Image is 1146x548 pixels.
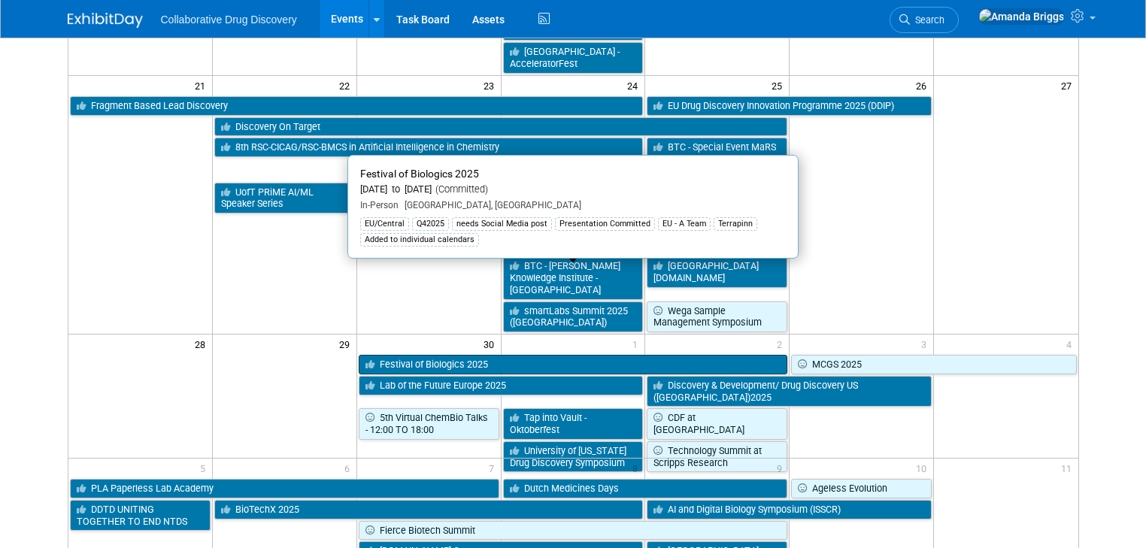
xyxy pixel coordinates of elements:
span: 9 [775,459,789,477]
a: University of [US_STATE] Drug Discovery Symposium [503,441,644,472]
a: Dutch Medicines Days [503,479,788,498]
img: Amanda Briggs [978,8,1065,25]
a: Festival of Biologics 2025 [359,355,788,374]
span: 8 [631,459,644,477]
span: 26 [914,76,933,95]
a: AI and Digital Biology Symposium (ISSCR) [647,500,932,519]
a: MCGS 2025 [791,355,1076,374]
a: Fragment Based Lead Discovery [70,96,644,116]
span: 27 [1060,76,1078,95]
div: Presentation Committed [555,217,655,231]
span: 5 [199,459,212,477]
a: Discovery & Development/ Drug Discovery US ([GEOGRAPHIC_DATA])2025 [647,376,932,407]
span: 6 [343,459,356,477]
span: 24 [626,76,644,95]
a: BioTechX 2025 [214,500,644,519]
a: 8th RSC-CICAG/RSC-BMCS in Artificial Intelligence in Chemistry [214,138,644,157]
a: CDF at [GEOGRAPHIC_DATA] [647,408,787,439]
div: EU/Central [360,217,409,231]
div: Terrapinn [714,217,757,231]
a: UofT PRiME AI/ML Speaker Series [214,183,355,213]
a: Technology Summit at Scripps Research [647,441,787,472]
img: ExhibitDay [68,13,143,28]
a: Tap into Vault - Oktoberfest [503,408,644,439]
a: smartLabs Summit 2025 ([GEOGRAPHIC_DATA]) [503,301,644,332]
a: Ageless Evolution [791,479,932,498]
span: 10 [914,459,933,477]
span: 2 [775,335,789,353]
span: 30 [482,335,501,353]
div: EU - A Team [658,217,711,231]
span: (Committed) [432,183,488,195]
a: BTC - [PERSON_NAME] Knowledge Institute - [GEOGRAPHIC_DATA] [503,256,644,299]
a: BTC - Special Event MaRS Center (All Day formula) - [GEOGRAPHIC_DATA] [647,138,787,180]
span: 25 [770,76,789,95]
span: Search [910,14,944,26]
span: 4 [1065,335,1078,353]
span: 7 [487,459,501,477]
a: Fierce Biotech Summit [359,521,788,540]
span: Festival of Biologics 2025 [360,168,479,180]
div: [DATE] to [DATE] [360,183,786,196]
a: Lab of the Future Europe 2025 [359,376,644,395]
a: DDTD UNITING TOGETHER TO END NTDS [70,500,211,531]
span: 1 [631,335,644,353]
span: 11 [1060,459,1078,477]
a: 5th Virtual ChemBio Talks - 12:00 TO 18:00 [359,408,499,439]
span: 3 [920,335,933,353]
a: Search [890,7,959,33]
a: Discovery On Target [214,117,787,137]
span: 23 [482,76,501,95]
span: 22 [338,76,356,95]
span: [GEOGRAPHIC_DATA], [GEOGRAPHIC_DATA] [399,200,581,210]
div: Added to individual calendars [360,233,479,247]
span: Collaborative Drug Discovery [161,14,297,26]
div: Q42025 [412,217,449,231]
span: 28 [193,335,212,353]
div: needs Social Media post [452,217,552,231]
span: In-Person [360,200,399,210]
a: Wega Sample Management Symposium [647,301,787,332]
a: EU Drug Discovery Innovation Programme 2025 (DDIP) [647,96,932,116]
a: [GEOGRAPHIC_DATA] - AcceleratorFest [503,42,644,73]
span: 29 [338,335,356,353]
span: 21 [193,76,212,95]
a: PLA Paperless Lab Academy [70,479,499,498]
a: [GEOGRAPHIC_DATA][DOMAIN_NAME] [647,256,787,287]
